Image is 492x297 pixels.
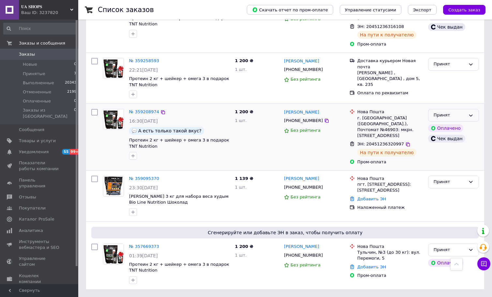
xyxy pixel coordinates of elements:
[357,70,423,88] div: [PERSON_NAME] , [GEOGRAPHIC_DATA] , дом 5, кв. 235
[357,31,416,39] div: На пути к получателю
[448,7,480,12] span: Создать заказ
[19,51,35,57] span: Заказы
[103,244,124,264] img: Фото товару
[284,244,319,250] a: [PERSON_NAME]
[74,71,76,77] span: 7
[357,182,423,193] div: пгт. [STREET_ADDRESS]: [STREET_ADDRESS]
[428,135,465,142] div: Чек выдан
[19,127,44,133] span: Сообщения
[129,58,159,63] a: № 359258593
[98,6,154,14] h1: Список заказов
[235,176,253,181] span: 1 139 ₴
[434,247,466,253] div: Принят
[19,273,60,285] span: Кошелек компании
[23,98,51,104] span: Оплаченные
[283,183,324,192] div: [PHONE_NUMBER]
[103,176,124,196] a: Фото товару
[357,159,423,165] div: Пром-оплата
[62,149,69,155] span: 55
[19,40,65,46] span: Заказы и сообщения
[357,58,423,70] div: Доставка курьером Новая почта
[129,67,158,73] span: 22:21[DATE]
[129,76,229,87] a: Протеин 2 кг + шейкер + омега 3 в подарок TNT Nutrition
[291,16,321,21] span: Без рейтинга
[129,244,159,249] a: № 357669373
[103,58,124,78] img: Фото товару
[74,98,76,104] span: 0
[19,228,43,234] span: Аналитика
[291,263,321,267] span: Без рейтинга
[235,185,246,190] span: 1 шт.
[284,109,319,115] a: [PERSON_NAME]
[284,176,319,182] a: [PERSON_NAME]
[21,10,78,16] div: Ваш ID: 3237820
[443,5,485,15] button: Создать заказ
[103,176,124,196] img: Фото товару
[235,67,246,72] span: 1 шт.
[19,205,46,211] span: Покупатели
[345,7,396,12] span: Управление статусами
[357,41,423,47] div: Пром-оплата
[291,128,321,133] span: Без рейтинга
[235,244,253,249] span: 1 200 ₴
[357,205,423,210] div: Наложенный платеж
[477,257,490,270] button: Чат с покупателем
[3,23,77,34] input: Поиск
[437,7,485,12] a: Создать заказ
[428,259,463,267] div: Оплачено
[434,61,466,68] div: Принят
[103,109,124,129] img: Фото товару
[357,250,423,261] div: Тульчин, №3 (до 30 кг): вул. Перемоги, 5
[129,138,229,149] a: Протеин 2 кг + шейкер + омега 3 в подарок TNT Nutrition
[235,58,253,63] span: 1 200 ₴
[129,194,229,205] a: [PERSON_NAME] 3 кг для набора веса худым Bio Line Nutrition Шоколад
[283,251,324,260] div: [PHONE_NUMBER]
[129,109,159,114] a: № 359208974
[103,109,124,130] a: Фото товару
[65,80,76,86] span: 20343
[291,195,321,199] span: Без рейтинга
[235,253,246,258] span: 1 шт.
[94,229,476,236] span: Сгенерируйте или добавьте ЭН в заказ, чтобы получить оплату
[357,90,423,96] div: Оплата по реквизитам
[129,176,159,181] a: № 359095370
[23,80,54,86] span: Выполненные
[69,149,80,155] span: 99+
[413,7,431,12] span: Экспорт
[19,160,60,172] span: Показатели работы компании
[74,61,76,67] span: 0
[129,185,158,190] span: 23:30[DATE]
[23,71,45,77] span: Принятые
[428,124,463,132] div: Оплачено
[408,5,437,15] button: Экспорт
[357,142,404,146] span: ЭН: 20451236320997
[291,77,321,82] span: Без рейтинга
[235,109,253,114] span: 1 200 ₴
[357,264,386,269] a: Добавить ЭН
[19,177,60,189] span: Панель управления
[252,7,328,13] span: Скачать отчет по пром-оплате
[357,196,386,201] a: Добавить ЭН
[67,89,76,95] span: 2199
[19,194,36,200] span: Отзывы
[357,244,423,250] div: Нова Пошта
[434,112,466,119] div: Принят
[428,23,465,31] div: Чек выдан
[129,118,158,124] span: 16:30[DATE]
[434,179,466,185] div: Принят
[19,239,60,250] span: Инструменты вебмастера и SEO
[74,107,76,119] span: 0
[357,109,423,115] div: Нова Пошта
[23,89,51,95] span: Отмененные
[129,262,229,273] a: Протеин 2 кг + шейкер + омега 3 в подарок TNT Nutrition
[138,128,201,133] span: А есть только такой вкус?
[357,273,423,278] div: Пром-оплата
[19,149,49,155] span: Уведомления
[284,58,319,64] a: [PERSON_NAME]
[103,58,124,79] a: Фото товару
[235,118,246,123] span: 1 шт.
